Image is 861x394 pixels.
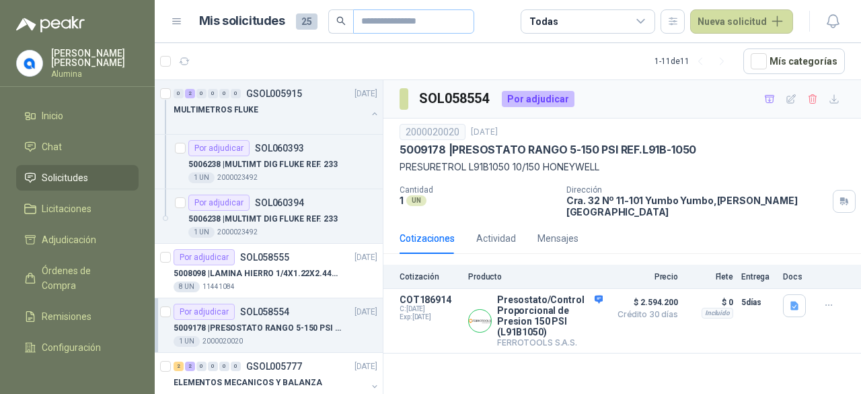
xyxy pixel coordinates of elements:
[246,362,302,371] p: GSOL005777
[419,88,491,109] h3: SOL058554
[174,86,380,129] a: 0 2 0 0 0 0 GSOL005915[DATE] MULTIMETROS FLUKE
[219,362,229,371] div: 0
[174,249,235,265] div: Por adjudicar
[654,51,733,72] div: 1 - 11 de 11
[468,272,603,282] p: Producto
[529,14,558,29] div: Todas
[296,13,317,30] span: 25
[202,282,235,292] p: 11441084
[174,322,341,335] p: 5009178 | PRESOSTATO RANGO 5-150 PSI REF.L91B-1050
[231,362,241,371] div: 0
[202,336,243,347] p: 2000020020
[16,103,139,129] a: Inicio
[400,272,460,282] p: Cotización
[208,89,218,98] div: 0
[174,89,184,98] div: 0
[219,89,229,98] div: 0
[174,104,258,117] p: MULTIMETROS FLUKE
[188,140,250,156] div: Por adjudicar
[185,362,195,371] div: 2
[354,251,377,264] p: [DATE]
[497,337,603,348] p: FERROTOOLS S.A.S.
[537,231,578,246] div: Mensajes
[155,244,383,298] a: Por adjudicarSOL058555[DATE] 5008098 |LAMINA HIERRO 1/4X1.22X2.44MT8 UN11441084
[406,195,426,206] div: UN
[42,139,62,154] span: Chat
[174,304,235,320] div: Por adjudicar
[400,305,460,313] span: C: [DATE]
[611,272,678,282] p: Precio
[16,258,139,298] a: Órdenes de Compra
[185,89,195,98] div: 2
[400,160,845,174] p: PRESURETROL L91B1050 10/150 HONEYWELL
[174,362,184,371] div: 2
[255,198,304,207] p: SOL060394
[476,231,516,246] div: Actividad
[16,196,139,222] a: Licitaciones
[188,172,215,183] div: 1 UN
[174,282,200,292] div: 8 UN
[469,310,491,332] img: Company Logo
[400,313,460,321] span: Exp: [DATE]
[743,48,845,74] button: Mís categorías
[42,170,88,185] span: Solicitudes
[400,294,460,305] p: COT186914
[566,185,827,195] p: Dirección
[400,124,465,140] div: 2000020020
[16,335,139,360] a: Configuración
[188,158,338,171] p: 5006238 | MULTIMT DIG FLUKE REF. 233
[208,362,218,371] div: 0
[400,185,556,195] p: Cantidad
[155,298,383,353] a: Por adjudicarSOL058554[DATE] 5009178 |PRESOSTATO RANGO 5-150 PSI REF.L91B-10501 UN2000020020
[566,195,827,218] p: Cra. 32 Nº 11-101 Yumbo Yumbo , [PERSON_NAME][GEOGRAPHIC_DATA]
[240,307,289,317] p: SOL058554
[231,89,241,98] div: 0
[502,91,574,107] div: Por adjudicar
[196,89,207,98] div: 0
[686,294,733,310] p: $ 0
[783,272,810,282] p: Docs
[690,9,793,34] button: Nueva solicitud
[199,11,285,31] h1: Mis solicitudes
[174,376,322,389] p: ELEMENTOS MECANICOS Y BALANZA
[155,189,383,244] a: Por adjudicarSOL0603945006238 |MULTIMT DIG FLUKE REF. 2331 UN2000023492
[16,134,139,160] a: Chat
[196,362,207,371] div: 0
[174,267,341,280] p: 5008098 | LAMINA HIERRO 1/4X1.22X2.44MT
[188,227,215,238] div: 1 UN
[240,253,289,262] p: SOL058555
[255,143,304,153] p: SOL060393
[217,172,258,183] p: 2000023492
[16,304,139,329] a: Remisiones
[16,165,139,191] a: Solicitudes
[188,213,338,226] p: 5006238 | MULTIMT DIG FLUKE REF. 233
[686,272,733,282] p: Flete
[471,126,498,139] p: [DATE]
[217,227,258,238] p: 2000023492
[400,143,696,157] p: 5009178 | PRESOSTATO RANGO 5-150 PSI REF.L91B-1050
[741,294,775,310] p: 5 días
[42,108,63,123] span: Inicio
[400,231,455,246] div: Cotizaciones
[16,16,85,32] img: Logo peakr
[174,336,200,347] div: 1 UN
[354,360,377,373] p: [DATE]
[400,195,404,206] p: 1
[611,294,678,310] span: $ 2.594.200
[42,340,101,355] span: Configuración
[51,70,139,78] p: Alumina
[42,309,91,324] span: Remisiones
[336,16,346,26] span: search
[188,195,250,211] div: Por adjudicar
[702,308,733,319] div: Incluido
[611,310,678,319] span: Crédito 30 días
[16,227,139,253] a: Adjudicación
[741,272,775,282] p: Entrega
[155,135,383,189] a: Por adjudicarSOL0603935006238 |MULTIMT DIG FLUKE REF. 2331 UN2000023492
[51,48,139,67] p: [PERSON_NAME] [PERSON_NAME]
[42,263,126,293] span: Órdenes de Compra
[17,51,42,76] img: Company Logo
[497,294,603,337] p: Presostato/Control Proporcional de Presion 150 PSI (L91B1050)
[354,88,377,100] p: [DATE]
[354,306,377,319] p: [DATE]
